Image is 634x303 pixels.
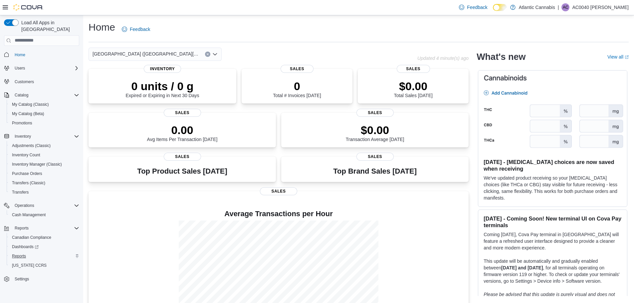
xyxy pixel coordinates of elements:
[7,109,82,118] button: My Catalog (Beta)
[356,109,394,117] span: Sales
[12,224,31,232] button: Reports
[484,258,622,284] p: This update will be automatically and gradually enabled between , for all terminals operating on ...
[572,3,629,11] p: AC0040 [PERSON_NAME]
[9,188,31,196] a: Transfers
[346,123,404,142] div: Transaction Average [DATE]
[260,187,297,195] span: Sales
[12,180,45,186] span: Transfers (Classic)
[501,265,543,270] strong: [DATE] and [DATE]
[12,102,49,107] span: My Catalog (Classic)
[484,175,622,201] p: We've updated product receiving so your [MEDICAL_DATA] choices (like THCa or CBG) stay visible fo...
[9,110,79,118] span: My Catalog (Beta)
[9,100,79,108] span: My Catalog (Classic)
[12,202,37,210] button: Operations
[9,142,53,150] a: Adjustments (Classic)
[9,252,29,260] a: Reports
[12,77,79,86] span: Customers
[346,123,404,137] p: $0.00
[493,4,507,11] input: Dark Mode
[9,211,79,219] span: Cash Management
[9,119,35,127] a: Promotions
[9,211,48,219] a: Cash Management
[1,90,82,100] button: Catalog
[563,3,568,11] span: AC
[12,171,42,176] span: Purchase Orders
[9,252,79,260] span: Reports
[394,79,432,98] div: Total Sales [DATE]
[484,159,622,172] h3: [DATE] - [MEDICAL_DATA] choices are now saved when receiving
[397,65,430,73] span: Sales
[12,51,79,59] span: Home
[12,132,79,140] span: Inventory
[126,79,199,93] p: 0 units / 0 g
[9,188,79,196] span: Transfers
[558,3,559,11] p: |
[9,243,79,251] span: Dashboards
[12,152,40,158] span: Inventory Count
[7,178,82,188] button: Transfers (Classic)
[12,244,39,249] span: Dashboards
[7,141,82,150] button: Adjustments (Classic)
[205,52,210,57] button: Clear input
[9,151,79,159] span: Inventory Count
[12,143,51,148] span: Adjustments (Classic)
[15,134,31,139] span: Inventory
[12,78,37,86] a: Customers
[484,231,622,251] p: Coming [DATE], Cova Pay terminal in [GEOGRAPHIC_DATA] will feature a refreshed user interface des...
[9,170,45,178] a: Purchase Orders
[467,4,487,11] span: Feedback
[144,65,181,73] span: Inventory
[7,150,82,160] button: Inventory Count
[9,179,79,187] span: Transfers (Classic)
[9,160,79,168] span: Inventory Manager (Classic)
[7,242,82,251] a: Dashboards
[12,162,62,167] span: Inventory Manager (Classic)
[137,167,227,175] h3: Top Product Sales [DATE]
[4,47,79,301] nav: Complex example
[7,251,82,261] button: Reports
[12,275,79,283] span: Settings
[9,261,79,269] span: Washington CCRS
[333,167,417,175] h3: Top Brand Sales [DATE]
[281,65,314,73] span: Sales
[7,233,82,242] button: Canadian Compliance
[9,170,79,178] span: Purchase Orders
[12,235,51,240] span: Canadian Compliance
[12,132,34,140] button: Inventory
[89,21,115,34] h1: Home
[519,3,555,11] p: Atlantic Cannabis
[607,54,629,60] a: View allExternal link
[15,52,25,58] span: Home
[15,203,34,208] span: Operations
[273,79,321,98] div: Total # Invoices [DATE]
[417,56,469,61] p: Updated 4 minute(s) ago
[12,202,79,210] span: Operations
[625,55,629,59] svg: External link
[9,142,79,150] span: Adjustments (Classic)
[9,233,54,241] a: Canadian Compliance
[164,109,201,117] span: Sales
[456,1,490,14] a: Feedback
[7,210,82,220] button: Cash Management
[1,224,82,233] button: Reports
[9,160,65,168] a: Inventory Manager (Classic)
[394,79,432,93] p: $0.00
[9,151,43,159] a: Inventory Count
[12,64,28,72] button: Users
[12,64,79,72] span: Users
[130,26,150,33] span: Feedback
[1,64,82,73] button: Users
[12,263,47,268] span: [US_STATE] CCRS
[1,77,82,86] button: Customers
[15,92,28,98] span: Catalog
[9,119,79,127] span: Promotions
[12,91,31,99] button: Catalog
[164,153,201,161] span: Sales
[12,120,32,126] span: Promotions
[12,51,28,59] a: Home
[12,275,32,283] a: Settings
[7,160,82,169] button: Inventory Manager (Classic)
[15,66,25,71] span: Users
[561,3,569,11] div: AC0040 Collins Brittany
[94,210,463,218] h4: Average Transactions per Hour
